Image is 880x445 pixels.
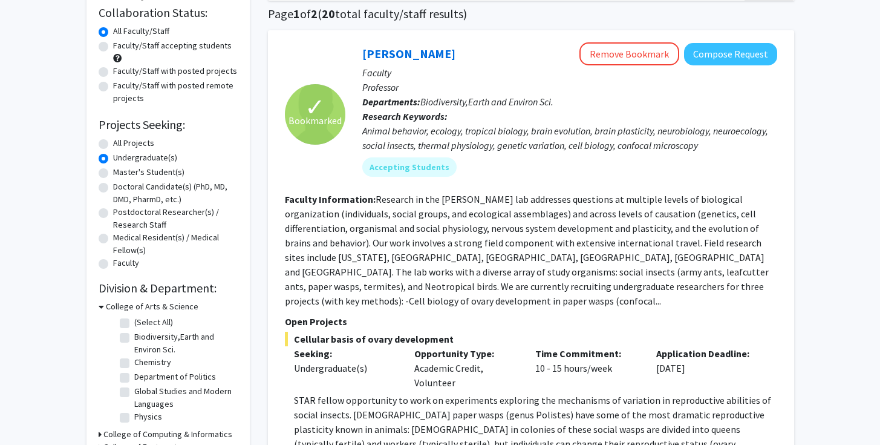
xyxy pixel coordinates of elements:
[113,79,238,105] label: Faculty/Staff with posted remote projects
[535,346,638,361] p: Time Commitment:
[113,166,184,179] label: Master's Student(s)
[362,96,420,108] b: Departments:
[9,391,51,436] iframe: Chat
[134,356,171,369] label: Chemistry
[362,65,777,80] p: Faculty
[322,6,335,21] span: 20
[405,346,526,390] div: Academic Credit, Volunteer
[134,371,216,383] label: Department of Politics
[113,25,169,38] label: All Faculty/Staff
[362,157,457,177] mat-chip: Accepting Students
[103,428,232,441] h3: College of Computing & Informatics
[647,346,768,390] div: [DATE]
[294,361,397,375] div: Undergraduate(s)
[362,124,777,153] div: Animal behavior, ecology, tropical biology, brain evolution, brain plasticity, neurobiology, neur...
[99,281,238,295] h2: Division & Department:
[362,46,455,61] a: [PERSON_NAME]
[293,6,300,21] span: 1
[106,300,198,313] h3: College of Arts & Science
[294,346,397,361] p: Seeking:
[288,113,342,128] span: Bookmarked
[656,346,759,361] p: Application Deadline:
[134,316,173,329] label: (Select All)
[305,101,325,113] span: ✓
[99,5,238,20] h2: Collaboration Status:
[362,80,777,94] p: Professor
[99,117,238,132] h2: Projects Seeking:
[420,96,553,108] span: Biodiversity,Earth and Environ Sci.
[113,231,238,257] label: Medical Resident(s) / Medical Fellow(s)
[579,42,679,65] button: Remove Bookmark
[526,346,647,390] div: 10 - 15 hours/week
[684,43,777,65] button: Compose Request to Sean O'Donnell
[285,332,777,346] span: Cellular basis of ovary development
[113,39,232,52] label: Faculty/Staff accepting students
[113,65,237,77] label: Faculty/Staff with posted projects
[134,385,235,410] label: Global Studies and Modern Languages
[311,6,318,21] span: 2
[134,331,235,356] label: Biodiversity,Earth and Environ Sci.
[113,206,238,231] label: Postdoctoral Researcher(s) / Research Staff
[268,7,794,21] h1: Page of ( total faculty/staff results)
[113,137,154,150] label: All Projects
[134,410,162,423] label: Physics
[113,180,238,206] label: Doctoral Candidate(s) (PhD, MD, DMD, PharmD, etc.)
[285,314,777,329] p: Open Projects
[414,346,517,361] p: Opportunity Type:
[113,257,139,269] label: Faculty
[113,151,177,164] label: Undergraduate(s)
[285,193,769,307] fg-read-more: Research in the [PERSON_NAME] lab addresses questions at multiple levels of biological organizati...
[285,193,376,205] b: Faculty Information:
[362,110,448,122] b: Research Keywords:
